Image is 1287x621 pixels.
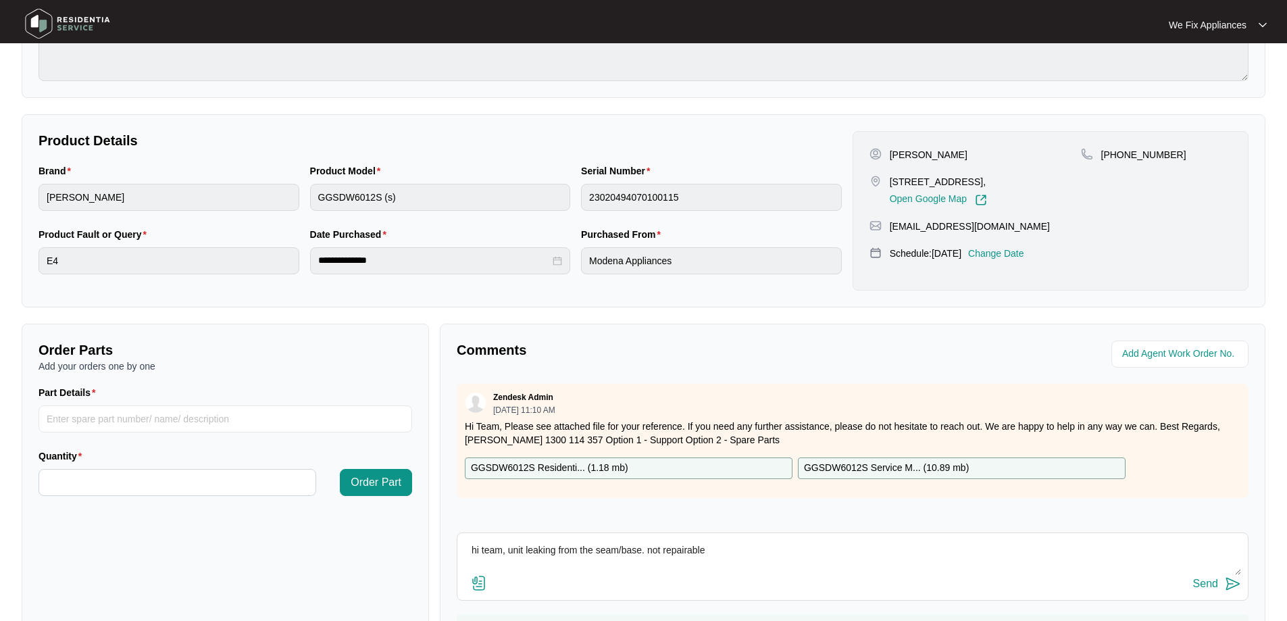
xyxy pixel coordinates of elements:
p: Product Details [39,131,842,150]
p: [PERSON_NAME] [890,148,967,162]
input: Quantity [39,470,316,495]
img: user-pin [869,148,882,160]
input: Brand [39,184,299,211]
div: Send [1193,578,1218,590]
input: Product Fault or Query [39,247,299,274]
input: Date Purchased [318,253,551,268]
label: Product Model [310,164,386,178]
img: file-attachment-doc.svg [471,575,487,591]
input: Product Model [310,184,571,211]
p: GGSDW6012S Residenti... ( 1.18 mb ) [471,461,628,476]
button: Send [1193,575,1241,593]
img: map-pin [1081,148,1093,160]
img: send-icon.svg [1225,576,1241,592]
p: We Fix Appliances [1169,18,1246,32]
img: map-pin [869,247,882,259]
input: Serial Number [581,184,842,211]
label: Quantity [39,449,87,463]
p: Order Parts [39,341,412,359]
p: [EMAIL_ADDRESS][DOMAIN_NAME] [890,220,1050,233]
img: user.svg [465,393,486,413]
span: Order Part [351,474,401,491]
input: Add Agent Work Order No. [1122,346,1240,362]
p: [STREET_ADDRESS], [890,175,987,189]
label: Brand [39,164,76,178]
label: Purchased From [581,228,666,241]
p: GGSDW6012S Service M... ( 10.89 mb ) [804,461,969,476]
p: Change Date [968,247,1024,260]
button: Order Part [340,469,412,496]
img: map-pin [869,220,882,232]
a: Open Google Map [890,194,987,206]
input: Part Details [39,405,412,432]
textarea: hi team, unit leaking from the seam/base. not repairable [464,540,1241,575]
p: [DATE] 11:10 AM [493,406,555,414]
label: Date Purchased [310,228,392,241]
label: Serial Number [581,164,655,178]
p: Schedule: [DATE] [890,247,961,260]
img: map-pin [869,175,882,187]
p: Zendesk Admin [493,392,553,403]
img: Link-External [975,194,987,206]
label: Product Fault or Query [39,228,152,241]
input: Purchased From [581,247,842,274]
label: Part Details [39,386,101,399]
p: Hi Team, Please see attached file for your reference. If you need any further assistance, please ... [465,420,1240,447]
p: [PHONE_NUMBER] [1101,148,1186,162]
p: Comments [457,341,843,359]
p: Add your orders one by one [39,359,412,373]
img: dropdown arrow [1259,22,1267,28]
img: residentia service logo [20,3,115,44]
